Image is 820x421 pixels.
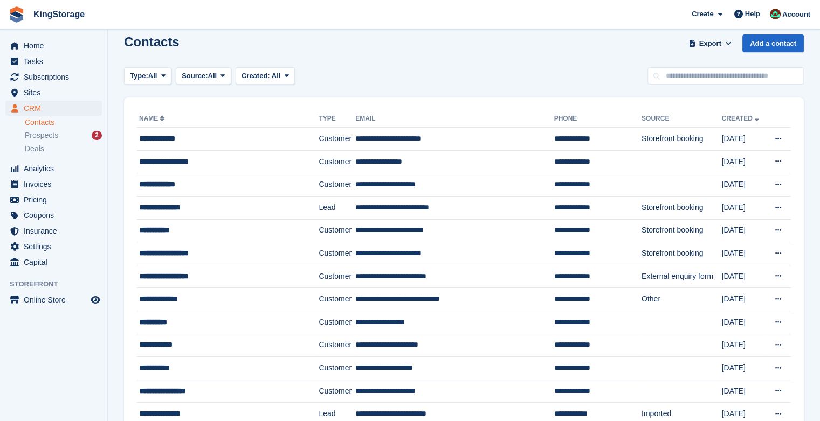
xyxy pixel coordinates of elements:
td: [DATE] [722,380,766,403]
td: [DATE] [722,196,766,219]
span: Tasks [24,54,88,69]
a: Created [722,115,761,122]
td: External enquiry form [642,265,722,288]
span: Pricing [24,192,88,207]
span: All [148,71,157,81]
span: Storefront [10,279,107,290]
td: Other [642,288,722,311]
a: menu [5,177,102,192]
span: Capital [24,255,88,270]
img: John King [770,9,781,19]
a: menu [5,292,102,307]
button: Export [686,34,734,52]
td: Lead [319,196,355,219]
td: Customer [319,128,355,151]
span: Deals [25,144,44,154]
th: Email [355,110,554,128]
button: Source: All [176,67,231,85]
td: [DATE] [722,288,766,311]
th: Source [642,110,722,128]
td: Customer [319,357,355,380]
td: Customer [319,150,355,173]
a: menu [5,208,102,223]
a: menu [5,101,102,116]
th: Phone [554,110,642,128]
td: Storefront booking [642,128,722,151]
a: menu [5,161,102,176]
td: [DATE] [722,357,766,380]
td: [DATE] [722,242,766,265]
td: Customer [319,242,355,265]
button: Type: All [124,67,171,85]
td: [DATE] [722,219,766,242]
span: Type: [130,71,148,81]
a: menu [5,192,102,207]
span: Created: [242,72,270,80]
a: Contacts [25,117,102,128]
td: [DATE] [722,150,766,173]
a: menu [5,69,102,85]
button: Created: All [236,67,295,85]
a: Preview store [89,293,102,306]
a: menu [5,239,102,254]
a: Prospects 2 [25,130,102,141]
span: CRM [24,101,88,116]
span: Invoices [24,177,88,192]
a: menu [5,255,102,270]
td: Customer [319,219,355,242]
span: Settings [24,239,88,254]
span: Insurance [24,223,88,238]
td: Storefront booking [642,242,722,265]
span: Prospects [25,130,58,141]
td: [DATE] [722,173,766,197]
td: [DATE] [722,311,766,334]
td: Customer [319,265,355,288]
span: Source: [182,71,208,81]
td: Customer [319,173,355,197]
td: Customer [319,288,355,311]
td: Customer [319,334,355,357]
span: Online Store [24,292,88,307]
span: Sites [24,85,88,100]
a: menu [5,85,102,100]
span: Account [782,9,810,20]
td: [DATE] [722,334,766,357]
a: menu [5,54,102,69]
span: Subscriptions [24,69,88,85]
td: [DATE] [722,128,766,151]
a: Add a contact [742,34,804,52]
a: KingStorage [29,5,89,23]
span: Home [24,38,88,53]
img: stora-icon-8386f47178a22dfd0bd8f6a31ec36ba5ce8667c1dd55bd0f319d3a0aa187defe.svg [9,6,25,23]
a: menu [5,223,102,238]
a: Name [139,115,167,122]
div: 2 [92,131,102,140]
span: All [208,71,217,81]
h1: Contacts [124,34,180,49]
span: Help [745,9,760,19]
span: Create [692,9,713,19]
span: All [272,72,281,80]
td: Customer [319,311,355,334]
span: Coupons [24,208,88,223]
td: Storefront booking [642,196,722,219]
th: Type [319,110,355,128]
td: Customer [319,380,355,403]
td: Storefront booking [642,219,722,242]
a: menu [5,38,102,53]
a: Deals [25,143,102,155]
span: Analytics [24,161,88,176]
td: [DATE] [722,265,766,288]
span: Export [699,38,721,49]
